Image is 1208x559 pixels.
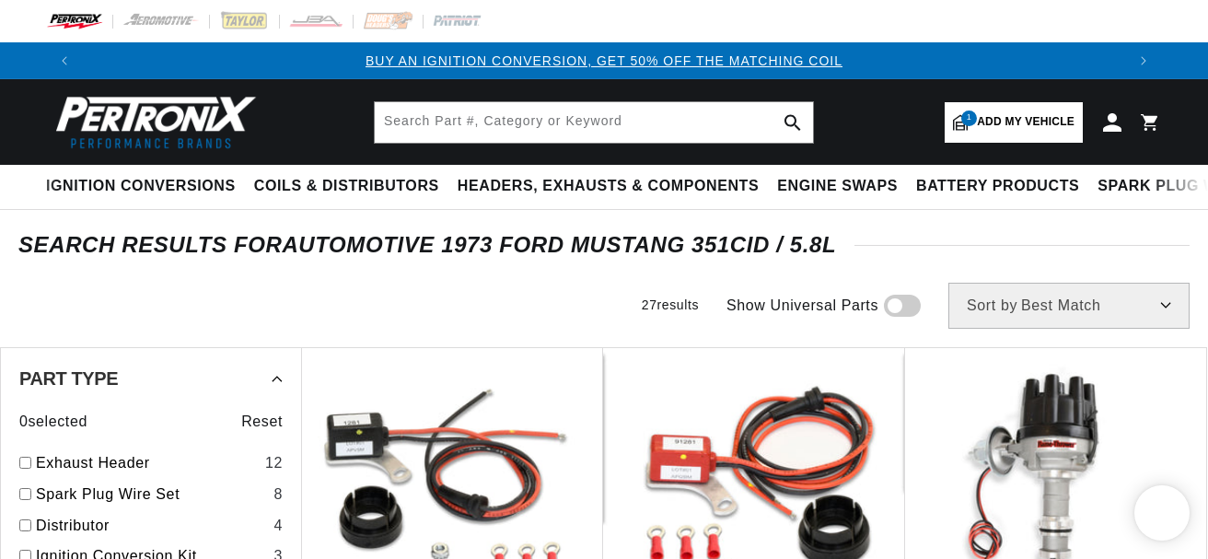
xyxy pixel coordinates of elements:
[1125,42,1162,79] button: Translation missing: en.sections.announcements.next_announcement
[961,111,977,126] span: 1
[777,177,898,196] span: Engine Swaps
[273,514,283,538] div: 4
[448,165,768,208] summary: Headers, Exhausts & Components
[46,90,258,154] img: Pertronix
[265,451,283,475] div: 12
[768,165,907,208] summary: Engine Swaps
[83,51,1125,71] div: 1 of 3
[907,165,1088,208] summary: Battery Products
[458,177,759,196] span: Headers, Exhausts & Components
[642,297,699,312] span: 27 results
[916,177,1079,196] span: Battery Products
[46,42,83,79] button: Translation missing: en.sections.announcements.previous_announcement
[19,410,87,434] span: 0 selected
[772,102,813,143] button: search button
[46,177,236,196] span: Ignition Conversions
[375,102,813,143] input: Search Part #, Category or Keyword
[83,51,1125,71] div: Announcement
[241,410,283,434] span: Reset
[967,298,1017,313] span: Sort by
[19,369,118,388] span: Part Type
[254,177,439,196] span: Coils & Distributors
[726,294,878,318] span: Show Universal Parts
[273,483,283,507] div: 8
[36,514,266,538] a: Distributor
[46,165,245,208] summary: Ignition Conversions
[977,113,1074,131] span: Add my vehicle
[366,53,842,68] a: BUY AN IGNITION CONVERSION, GET 50% OFF THE MATCHING COIL
[245,165,448,208] summary: Coils & Distributors
[36,483,266,507] a: Spark Plug Wire Set
[18,236,1190,254] div: SEARCH RESULTS FOR Automotive 1973 Ford Mustang 351cid / 5.8L
[945,102,1083,143] a: 1Add my vehicle
[948,283,1190,329] select: Sort by
[36,451,258,475] a: Exhaust Header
